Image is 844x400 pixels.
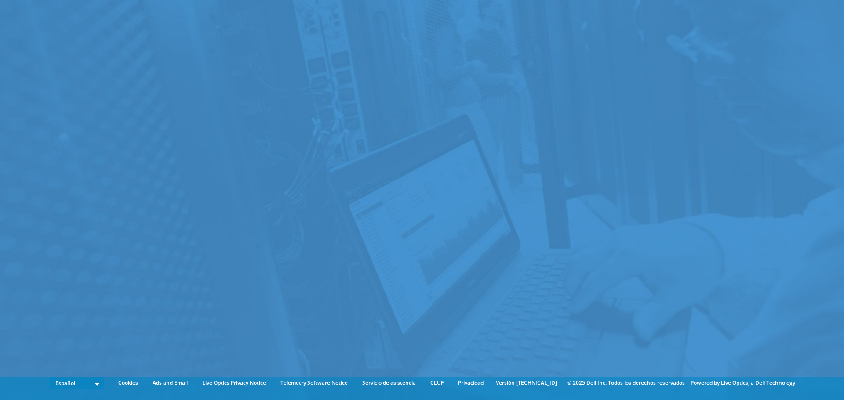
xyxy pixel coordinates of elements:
a: Cookies [112,378,145,388]
a: Live Optics Privacy Notice [196,378,273,388]
a: Ads and Email [146,378,194,388]
a: Telemetry Software Notice [274,378,354,388]
li: Powered by Live Optics, a Dell Technology [691,378,795,388]
a: CLUF [424,378,450,388]
li: Versión [TECHNICAL_ID] [491,378,561,388]
a: Privacidad [451,378,490,388]
a: Servicio de asistencia [356,378,422,388]
li: © 2025 Dell Inc. Todos los derechos reservados [563,378,689,388]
